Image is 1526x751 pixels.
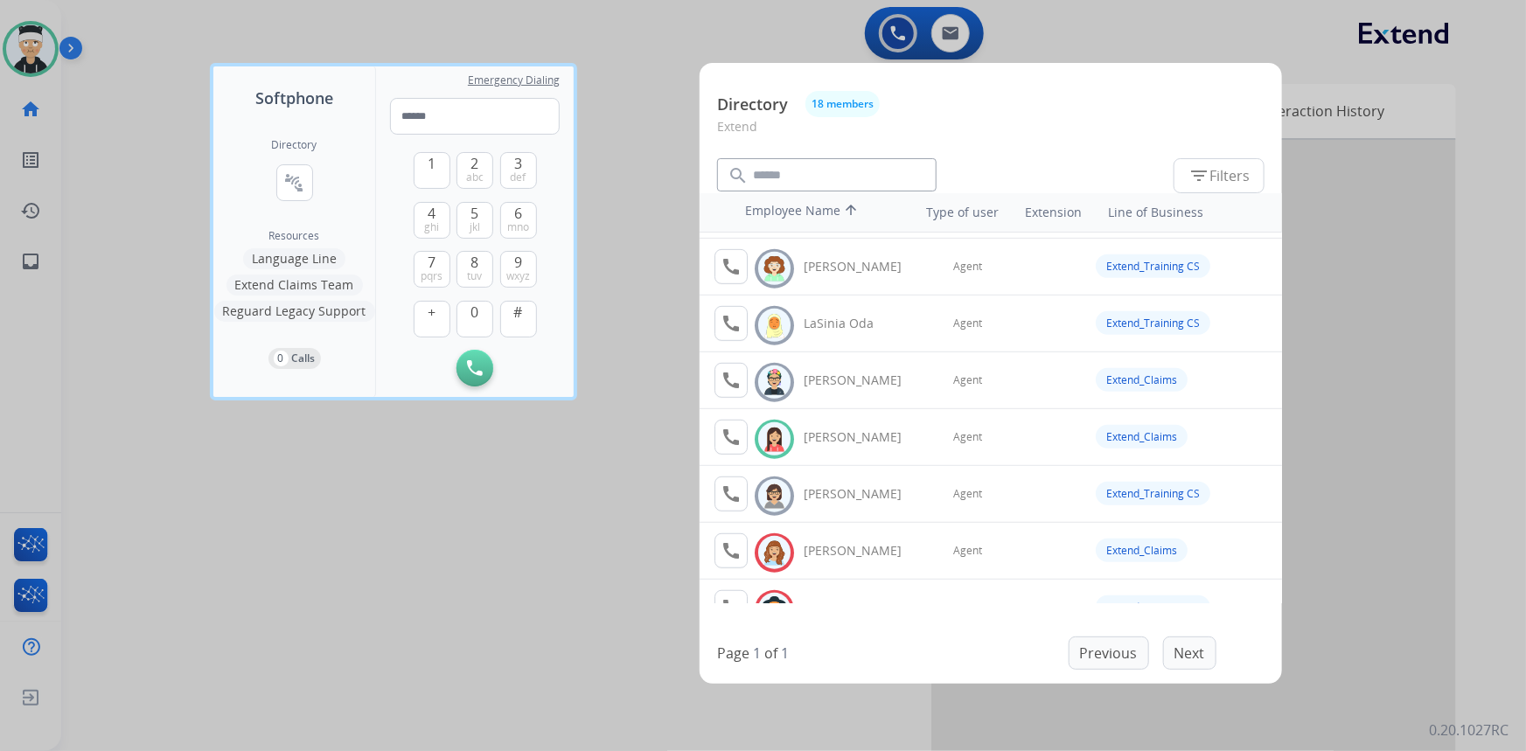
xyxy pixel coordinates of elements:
button: 0 [456,301,493,337]
img: avatar [762,596,787,623]
mat-icon: call [721,540,742,561]
mat-icon: call [721,256,742,277]
div: [PERSON_NAME] [804,428,921,446]
div: [PERSON_NAME] [804,599,921,616]
span: 4 [428,203,436,224]
mat-icon: call [721,313,742,334]
span: Softphone [255,86,333,110]
span: Filters [1188,165,1250,186]
button: # [500,301,537,337]
div: Extend_Training CS [1096,482,1210,505]
mat-icon: call [721,483,742,504]
button: 8tuv [456,251,493,288]
span: + [428,302,436,323]
button: 3def [500,152,537,189]
p: Calls [292,351,316,366]
button: Filters [1174,158,1265,193]
span: # [514,302,523,323]
span: Agent [953,487,982,501]
span: 5 [471,203,479,224]
th: Employee Name [736,193,894,232]
th: Type of user [902,195,1008,230]
button: 7pqrs [414,251,450,288]
span: Agent [953,316,982,330]
mat-icon: call [721,597,742,618]
span: 6 [514,203,522,224]
button: + [414,301,450,337]
button: 6mno [500,202,537,239]
button: 18 members [805,91,880,117]
span: 8 [471,252,479,273]
mat-icon: arrow_upward [840,202,861,223]
p: Extend [717,117,1265,150]
mat-icon: connect_without_contact [284,172,305,193]
div: Extend_Claims [1096,425,1188,449]
th: Extension [1016,195,1090,230]
p: Directory [717,93,788,116]
img: avatar [762,312,787,339]
mat-icon: search [728,165,749,186]
div: LaSinia Oda [804,315,921,332]
button: 0Calls [268,348,321,369]
span: Agent [953,373,982,387]
span: wxyz [506,269,530,283]
mat-icon: call [721,370,742,391]
img: avatar [762,369,787,396]
div: [PERSON_NAME] [804,258,921,275]
button: 5jkl [456,202,493,239]
div: Extend_Training CS [1096,311,1210,335]
span: 0 [471,302,479,323]
span: 3 [514,153,522,174]
span: tuv [468,269,483,283]
span: Agent [953,601,982,615]
span: pqrs [421,269,442,283]
div: Extend_Training CS [1096,254,1210,278]
div: Extend_Claims [1096,539,1188,562]
span: Resources [269,229,320,243]
button: 1 [414,152,450,189]
img: avatar [762,483,787,510]
button: 2abc [456,152,493,189]
button: 9wxyz [500,251,537,288]
span: 7 [428,252,436,273]
div: [PERSON_NAME] [804,372,921,389]
button: Language Line [243,248,345,269]
span: ghi [424,220,439,234]
span: Agent [953,544,982,558]
span: Agent [953,260,982,274]
button: 4ghi [414,202,450,239]
div: Extend_Training CS [1096,595,1210,619]
mat-icon: call [721,427,742,448]
p: of [764,643,777,664]
span: Emergency Dialing [468,73,560,87]
p: Page [717,643,749,664]
img: avatar [762,426,787,453]
span: def [511,170,526,184]
p: 0 [274,351,289,366]
span: abc [466,170,484,184]
span: Agent [953,430,982,444]
img: call-button [467,360,483,376]
span: mno [507,220,529,234]
span: 9 [514,252,522,273]
button: Reguard Legacy Support [214,301,375,322]
span: 2 [471,153,479,174]
mat-icon: filter_list [1188,165,1209,186]
th: Line of Business [1099,195,1273,230]
button: Extend Claims Team [226,275,363,296]
img: avatar [762,539,787,567]
div: [PERSON_NAME] [804,485,921,503]
div: Extend_Claims [1096,368,1188,392]
img: avatar [762,255,787,282]
div: [PERSON_NAME] [804,542,921,560]
span: 1 [428,153,436,174]
span: jkl [470,220,480,234]
h2: Directory [272,138,317,152]
p: 0.20.1027RC [1429,720,1509,741]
